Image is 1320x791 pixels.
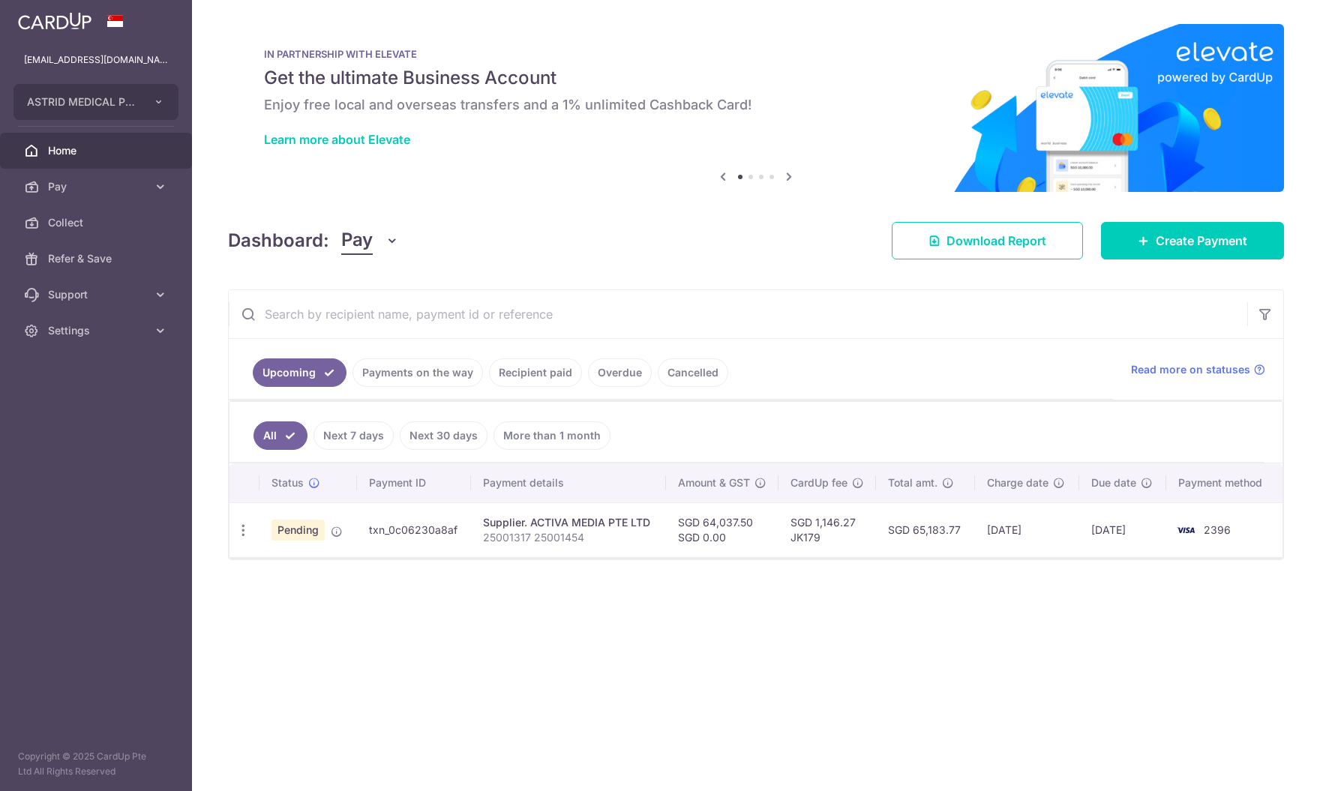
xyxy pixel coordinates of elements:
a: Payments on the way [352,358,483,387]
span: Refer & Save [48,251,147,266]
span: Read more on statuses [1131,362,1250,377]
span: CardUp fee [790,475,847,490]
h6: Enjoy free local and overseas transfers and a 1% unlimited Cashback Card! [264,96,1248,114]
span: Download Report [946,232,1046,250]
span: Pending [271,520,325,541]
td: [DATE] [1079,502,1166,557]
td: txn_0c06230a8af [357,502,472,557]
span: Collect [48,215,147,230]
span: Amount & GST [678,475,750,490]
a: Next 7 days [313,421,394,450]
img: CardUp [18,12,91,30]
th: Payment details [471,463,666,502]
td: SGD 1,146.27 JK179 [778,502,876,557]
img: Bank Card [1171,521,1201,539]
a: More than 1 month [493,421,610,450]
td: SGD 64,037.50 SGD 0.00 [666,502,778,557]
a: Overdue [588,358,652,387]
span: Due date [1091,475,1136,490]
span: Settings [48,323,147,338]
span: Home [48,143,147,158]
span: Support [48,287,147,302]
a: Cancelled [658,358,728,387]
iframe: Opens a widget where you can find more information [1223,746,1305,784]
span: Create Payment [1156,232,1247,250]
a: Read more on statuses [1131,362,1265,377]
p: [EMAIL_ADDRESS][DOMAIN_NAME] [24,52,168,67]
span: Charge date [987,475,1048,490]
th: Payment method [1166,463,1282,502]
h5: Get the ultimate Business Account [264,66,1248,90]
a: Download Report [892,222,1083,259]
span: Pay [341,226,373,255]
img: Renovation banner [228,24,1284,192]
a: Next 30 days [400,421,487,450]
h4: Dashboard: [228,227,329,254]
a: Create Payment [1101,222,1284,259]
div: Supplier. ACTIVA MEDIA PTE LTD [483,515,654,530]
input: Search by recipient name, payment id or reference [229,290,1247,338]
a: Learn more about Elevate [264,132,410,147]
span: Total amt. [888,475,937,490]
a: All [253,421,307,450]
td: [DATE] [975,502,1079,557]
p: IN PARTNERSHIP WITH ELEVATE [264,48,1248,60]
span: Pay [48,179,147,194]
a: Recipient paid [489,358,582,387]
th: Payment ID [357,463,472,502]
td: SGD 65,183.77 [876,502,975,557]
a: Upcoming [253,358,346,387]
span: 2396 [1204,523,1231,536]
span: Status [271,475,304,490]
button: Pay [341,226,399,255]
p: 25001317 25001454 [483,530,654,545]
button: ASTRID MEDICAL PTE. LTD. [13,84,178,120]
span: ASTRID MEDICAL PTE. LTD. [27,94,138,109]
